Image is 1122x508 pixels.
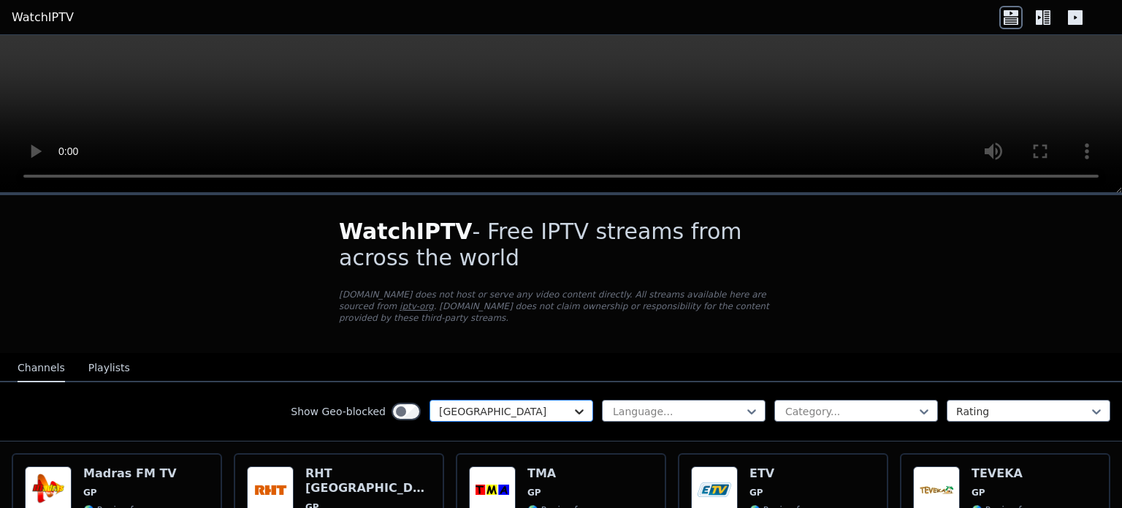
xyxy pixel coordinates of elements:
[291,404,386,419] label: Show Geo-blocked
[527,487,541,498] span: GP
[339,219,783,271] h1: - Free IPTV streams from across the world
[339,289,783,324] p: [DOMAIN_NAME] does not host or serve any video content directly. All streams available here are s...
[83,487,97,498] span: GP
[12,9,74,26] a: WatchIPTV
[749,466,814,481] h6: ETV
[88,355,130,382] button: Playlists
[83,466,177,481] h6: Madras FM TV
[972,466,1036,481] h6: TEVEKA
[527,466,592,481] h6: TMA
[749,487,763,498] span: GP
[972,487,985,498] span: GP
[339,219,473,244] span: WatchIPTV
[400,301,434,311] a: iptv-org
[18,355,65,382] button: Channels
[305,466,431,496] h6: RHT [GEOGRAPHIC_DATA]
